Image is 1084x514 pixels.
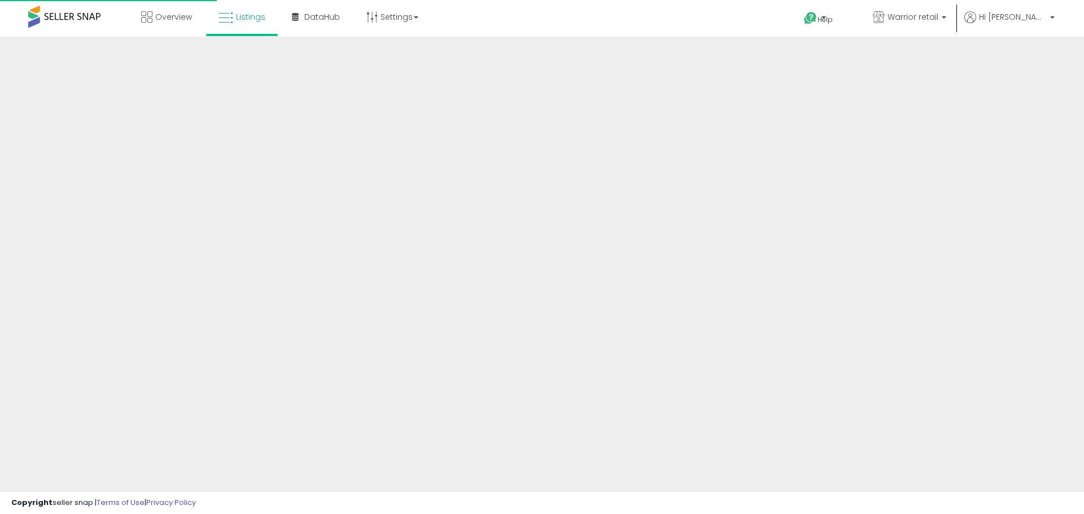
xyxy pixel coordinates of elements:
[888,11,938,23] span: Warrior retail
[795,3,855,37] a: Help
[11,497,53,508] strong: Copyright
[304,11,340,23] span: DataHub
[236,11,265,23] span: Listings
[11,498,196,508] div: seller snap | |
[803,11,818,25] i: Get Help
[97,497,145,508] a: Terms of Use
[979,11,1047,23] span: Hi [PERSON_NAME]
[964,11,1055,37] a: Hi [PERSON_NAME]
[146,497,196,508] a: Privacy Policy
[155,11,192,23] span: Overview
[818,15,833,24] span: Help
